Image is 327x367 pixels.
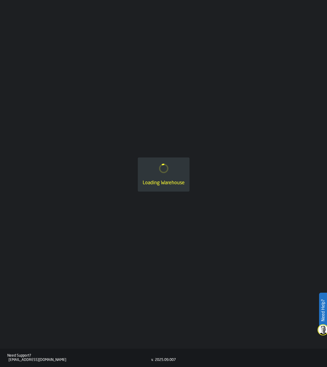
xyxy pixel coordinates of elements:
div: 2025.09.007 [155,358,176,362]
div: Loading Warehouse [143,179,185,187]
div: v. [151,358,154,362]
div: [EMAIL_ADDRESS][DOMAIN_NAME] [9,358,151,362]
a: Need Support?[EMAIL_ADDRESS][DOMAIN_NAME] [7,354,151,362]
div: Need Support? [7,354,151,358]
